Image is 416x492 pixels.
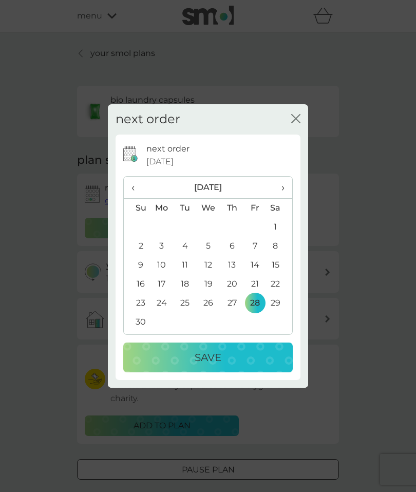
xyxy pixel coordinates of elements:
[150,294,174,313] td: 24
[174,294,197,313] td: 25
[116,112,180,127] h2: next order
[220,237,243,256] td: 6
[174,198,197,218] th: Tu
[197,256,220,275] td: 12
[150,198,174,218] th: Mo
[146,142,190,156] p: next order
[131,177,142,198] span: ‹
[146,155,174,168] span: [DATE]
[243,275,267,294] td: 21
[267,294,292,313] td: 29
[150,177,267,199] th: [DATE]
[124,313,150,332] td: 30
[174,275,197,294] td: 18
[267,256,292,275] td: 15
[197,237,220,256] td: 5
[243,198,267,218] th: Fr
[195,349,221,366] p: Save
[220,256,243,275] td: 13
[124,237,150,256] td: 2
[124,275,150,294] td: 16
[197,294,220,313] td: 26
[267,275,292,294] td: 22
[174,237,197,256] td: 4
[267,237,292,256] td: 8
[124,198,150,218] th: Su
[174,256,197,275] td: 11
[274,177,285,198] span: ›
[291,114,300,125] button: close
[220,275,243,294] td: 20
[220,294,243,313] td: 27
[220,198,243,218] th: Th
[124,294,150,313] td: 23
[124,256,150,275] td: 9
[150,256,174,275] td: 10
[243,237,267,256] td: 7
[243,294,267,313] td: 28
[150,237,174,256] td: 3
[267,218,292,237] td: 1
[150,275,174,294] td: 17
[197,198,220,218] th: We
[197,275,220,294] td: 19
[243,256,267,275] td: 14
[123,343,293,372] button: Save
[267,198,292,218] th: Sa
